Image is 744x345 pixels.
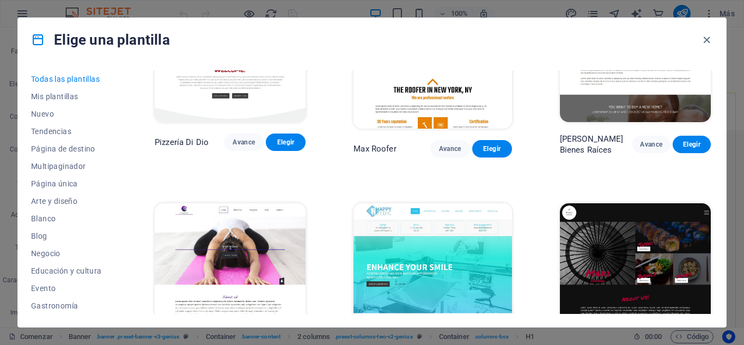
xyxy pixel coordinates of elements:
[632,136,670,153] button: Avance
[31,267,102,275] font: Educación y cultura
[31,140,107,158] button: Página de destino
[430,140,470,158] button: Avance
[31,227,107,245] button: Blog
[560,134,624,155] font: [PERSON_NAME] Bienes Raíces
[472,140,512,158] button: Elegir
[31,127,71,136] font: Tendencias
[31,162,86,171] font: Multipaginador
[31,245,107,262] button: Negocio
[31,262,107,280] button: Educación y cultura
[31,144,95,153] font: Página de destino
[560,203,711,342] img: Maki
[155,137,209,147] font: Pizzería Di Dio
[233,138,255,146] font: Avance
[224,134,264,151] button: Avance
[31,70,107,88] button: Todas las plantillas
[353,144,396,154] font: Max Roofer
[31,158,107,175] button: Multipaginador
[31,301,78,310] font: Gastronomía
[31,105,107,123] button: Nuevo
[277,138,295,146] font: Elegir
[31,214,56,223] font: Blanco
[31,175,107,192] button: Página única
[31,210,107,227] button: Blanco
[31,88,107,105] button: Mis plantillas
[31,123,107,140] button: Tendencias
[31,284,56,293] font: Evento
[31,249,60,258] font: Negocio
[155,203,306,342] img: Vinyasa
[640,141,662,148] font: Avance
[31,197,77,205] font: Arte y diseño
[31,297,107,314] button: Gastronomía
[266,134,306,151] button: Elegir
[439,145,461,153] font: Avance
[31,75,100,83] font: Todas las plantillas
[31,110,54,118] font: Nuevo
[31,179,78,188] font: Página única
[483,145,501,153] font: Elegir
[683,141,700,148] font: Elegir
[31,92,78,101] font: Mis plantillas
[31,280,107,297] button: Evento
[31,232,47,240] font: Blog
[31,192,107,210] button: Arte y diseño
[673,136,711,153] button: Elegir
[54,32,170,48] font: Elige una plantilla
